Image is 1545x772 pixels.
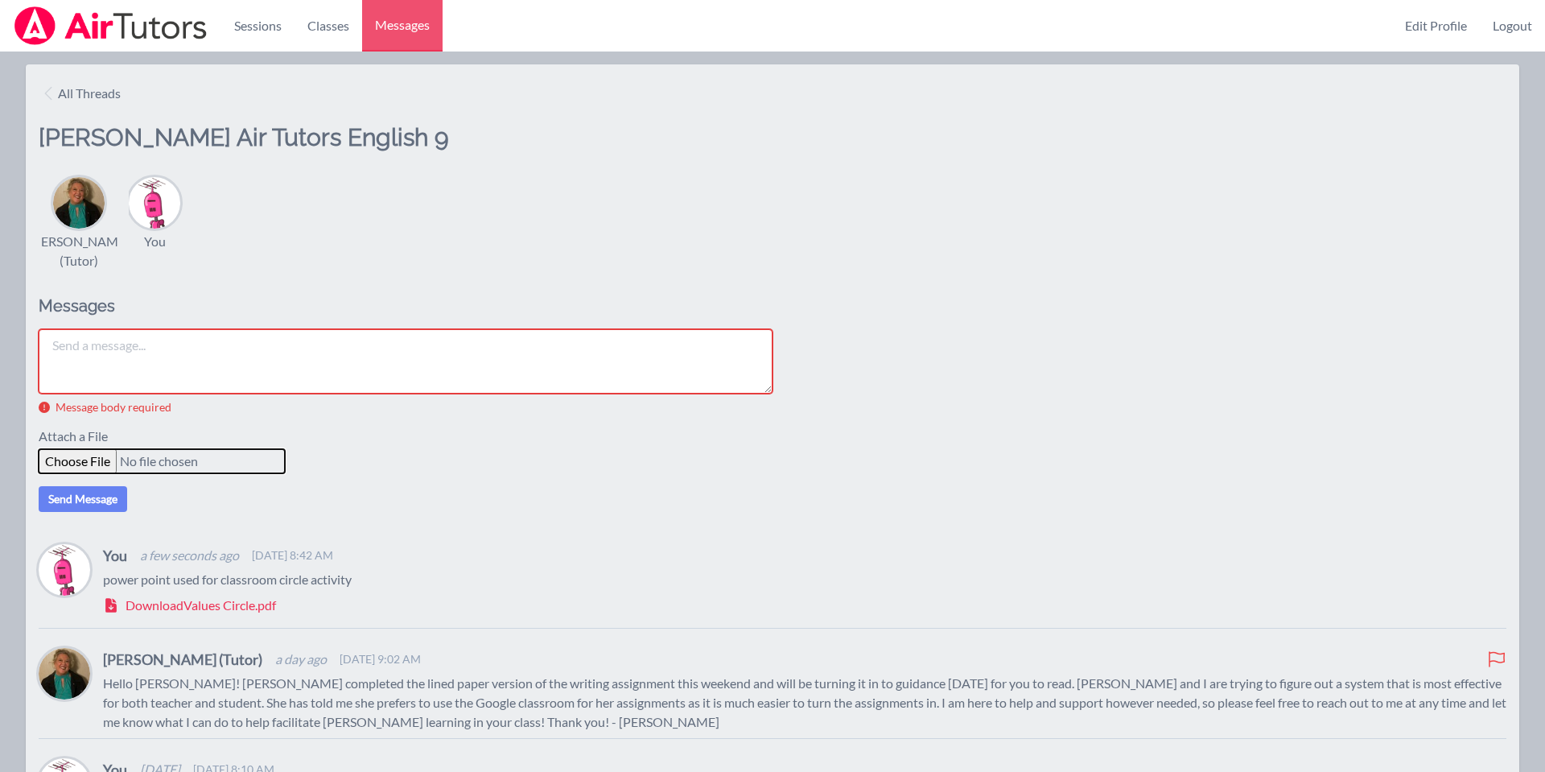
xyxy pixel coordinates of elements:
a: DownloadValues Circle.pdf [103,596,1506,615]
img: Amy Ayers [53,177,105,229]
div: You [144,232,166,251]
span: All Threads [58,84,121,103]
button: Send Message [39,486,127,512]
span: a day ago [275,650,327,669]
span: [DATE] 9:02 AM [340,651,421,667]
img: Charlie Dickens [39,544,90,596]
p: Message body required [56,400,171,414]
h2: [PERSON_NAME] Air Tutors English 9 [39,122,772,174]
p: Hello [PERSON_NAME]! [PERSON_NAME] completed the lined paper version of the writing assignment th... [103,674,1506,732]
span: [DATE] 8:42 AM [252,547,333,564]
img: Charlie Dickens [129,177,180,229]
h4: You [103,544,127,567]
span: Download Values Circle.pdf [126,596,276,615]
a: All Threads [39,77,127,109]
h4: [PERSON_NAME] (Tutor) [103,648,262,671]
span: Messages [375,15,430,35]
img: Airtutors Logo [13,6,208,45]
img: Amy Ayers [39,648,90,700]
p: power point used for classroom circle activity [103,570,1506,589]
div: [PERSON_NAME] (Tutor) [29,232,130,270]
label: Attach a File [39,427,117,449]
h2: Messages [39,296,772,316]
span: a few seconds ago [140,546,239,565]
